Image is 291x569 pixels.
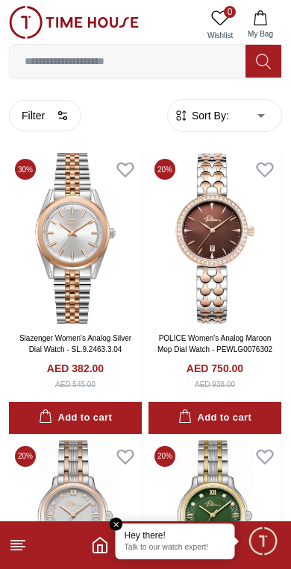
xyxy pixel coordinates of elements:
[154,446,175,467] span: 20 %
[9,6,139,39] img: ...
[15,159,36,180] span: 30 %
[9,402,142,434] button: Add to cart
[178,409,251,427] div: Add to cart
[47,361,104,376] h4: AED 382.00
[19,334,131,353] a: Slazenger Women's Analog Silver Dial Watch - SL.9.2463.3.04
[125,543,226,553] p: Talk to our watch expert!
[154,159,175,180] span: 20 %
[242,28,279,40] span: My Bag
[9,153,142,324] img: Slazenger Women's Analog Silver Dial Watch - SL.9.2463.3.04
[187,361,243,376] h4: AED 750.00
[247,525,280,558] div: Chat Widget
[148,402,281,434] button: Add to cart
[157,334,272,353] a: POLICE Women's Analog Maroon Mop Dial Watch - PEWLG0076302
[239,6,282,44] button: My Bag
[224,6,236,18] span: 0
[189,108,229,123] span: Sort By:
[201,30,239,41] span: Wishlist
[174,108,229,123] button: Sort By:
[201,6,239,44] a: 0Wishlist
[55,379,96,390] div: AED 545.00
[148,153,281,324] img: POLICE Women's Analog Maroon Mop Dial Watch - PEWLG0076302
[15,446,36,467] span: 20 %
[9,100,81,131] button: Filter
[39,409,112,427] div: Add to cart
[91,536,109,554] a: Home
[125,529,226,541] div: Hey there!
[195,379,235,390] div: AED 938.00
[110,518,123,531] em: Close tooltip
